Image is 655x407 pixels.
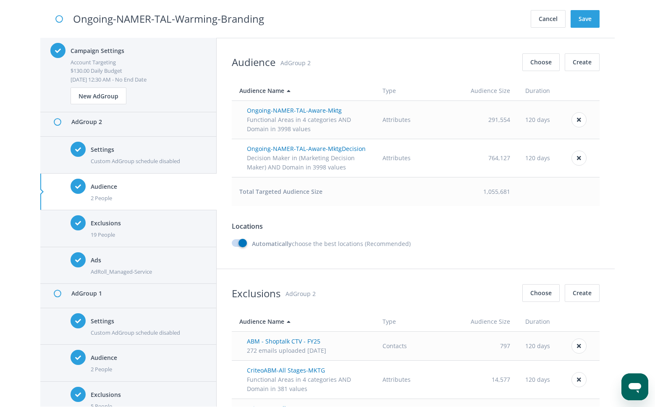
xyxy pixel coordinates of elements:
[91,317,207,326] h4: Settings
[247,346,326,354] span: 272 emails uploaded [DATE]
[239,87,284,95] span: Audience Name
[436,361,518,399] td: 14,577
[232,221,600,232] h3: Locations
[522,53,560,71] button: Choose
[518,100,558,139] td: 120 days
[436,332,518,361] td: 797
[247,145,366,153] span: Ongoing-NAMER-TAL-Aware-MktgDecision
[383,317,396,325] span: Type
[71,117,195,127] p: AdGroup 2
[621,373,648,400] iframe: Button to launch messaging window
[383,375,429,384] div: Attributes
[232,285,280,301] h2: Exclusions
[71,87,126,104] button: New AdGroup
[522,284,560,302] button: Choose
[531,10,566,28] button: Cancel
[91,194,207,202] div: 2 People
[73,11,264,27] h2: Ongoing-NAMER-TAL-Warming-Branding
[247,116,351,133] span: Functional Areas in 4 categories AND Domain in 3998 values
[436,100,518,139] td: 291,554
[91,145,207,154] h4: Settings
[280,58,311,68] p: AdGroup 2
[565,53,600,71] button: Create
[286,289,316,299] p: AdGroup 2
[71,75,207,84] div: [DATE] 12:30 AM - No End Date
[91,157,207,165] div: Custom AdGroup schedule disabled
[71,46,207,55] h4: Campaign Settings
[471,317,510,325] span: Audience Size
[518,139,558,177] td: 120 days
[383,153,429,163] div: Attributes
[252,240,292,248] b: Automatically
[247,375,351,393] span: Functional Areas in 4 categories AND Domain in 381 values
[71,66,207,75] div: $130.00 Daily Budget
[71,58,207,66] div: Account Targeting
[436,177,518,206] td: 1,055,681
[383,87,396,95] span: Type
[91,390,207,399] h4: Exclusions
[91,365,207,373] div: 2 People
[91,219,207,228] h4: Exclusions
[91,230,207,239] div: 19 People
[232,54,275,70] h2: Audience
[71,289,195,298] p: AdGroup 1
[247,337,320,345] span: ABM - Shoptalk CTV - FY25
[247,106,342,114] span: Ongoing-NAMER-TAL-Aware-Mktg
[518,332,558,361] td: 120 days
[383,115,429,124] div: Attributes
[91,182,207,191] h4: Audience
[91,256,207,265] h4: Ads
[239,317,284,325] span: Audience Name
[247,366,325,374] span: CriteoABM-All Stages-MKTG
[565,284,600,302] button: Create
[91,353,207,362] h4: Audience
[471,87,510,95] span: Audience Size
[383,341,429,351] div: Contacts
[518,361,558,399] td: 120 days
[525,317,550,325] span: Duration
[239,188,322,196] strong: Total Targeted Audience Size
[247,154,355,171] span: Decision Maker in (Marketing Decision Maker) AND Domain in 3998 values
[525,87,550,95] span: Duration
[571,10,600,28] button: Save
[91,328,207,337] div: Custom AdGroup schedule disabled
[91,267,207,276] div: AdRoll_Managed-Service
[436,139,518,177] td: 764,127
[232,239,411,248] label: choose the best locations (Recommended)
